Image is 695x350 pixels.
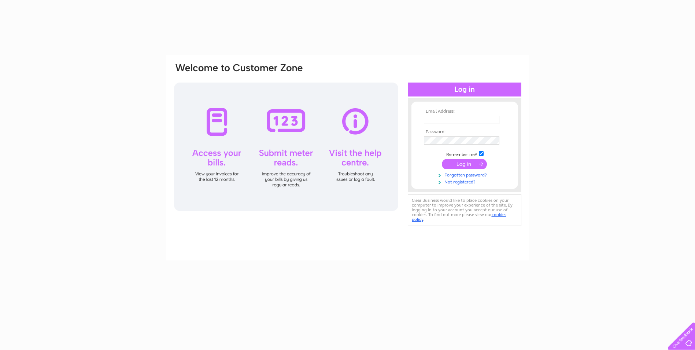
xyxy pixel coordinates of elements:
[422,130,507,135] th: Password:
[424,171,507,178] a: Forgotten password?
[422,150,507,157] td: Remember me?
[442,159,487,169] input: Submit
[422,109,507,114] th: Email Address:
[412,212,506,222] a: cookies policy
[424,178,507,185] a: Not registered?
[408,194,521,226] div: Clear Business would like to place cookies on your computer to improve your experience of the sit...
